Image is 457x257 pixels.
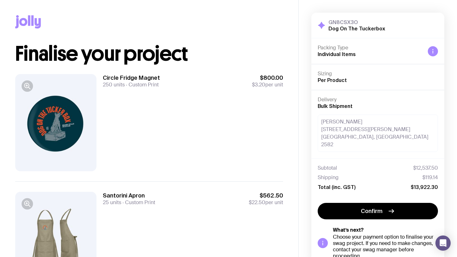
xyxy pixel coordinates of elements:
span: $12,537.50 [413,165,438,171]
h3: Santorini Apron [103,192,155,199]
div: Open Intercom Messenger [435,235,451,251]
h5: What’s next? [333,227,438,233]
span: Custom Print [121,199,155,206]
span: $22.50 [249,199,265,206]
span: Subtotal [318,165,337,171]
h4: Packing Type [318,45,423,51]
span: $3.20 [252,81,265,88]
h3: Circle Fridge Magnet [103,74,160,82]
span: $119.14 [422,174,438,181]
span: Confirm [361,207,382,215]
span: 25 units [103,199,121,206]
span: per unit [249,199,283,206]
span: Custom Print [125,81,159,88]
span: Bulk Shipment [318,103,353,109]
h3: GN8CSX3O [328,19,385,25]
h4: Sizing [318,71,438,77]
h4: Delivery [318,97,438,103]
span: per unit [252,82,283,88]
span: $562.50 [249,192,283,199]
span: Total (inc. GST) [318,184,355,190]
span: $800.00 [252,74,283,82]
span: Per Product [318,77,347,83]
span: $13,922.30 [411,184,438,190]
span: Individual Items [318,51,356,57]
h2: Dog On The Tuckerbox [328,25,385,32]
span: 250 units [103,81,125,88]
button: Confirm [318,203,438,219]
h1: Finalise your project [15,44,283,64]
div: [PERSON_NAME] [STREET_ADDRESS][PERSON_NAME] [GEOGRAPHIC_DATA], [GEOGRAPHIC_DATA] 2582 [318,115,438,152]
span: Shipping [318,174,339,181]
